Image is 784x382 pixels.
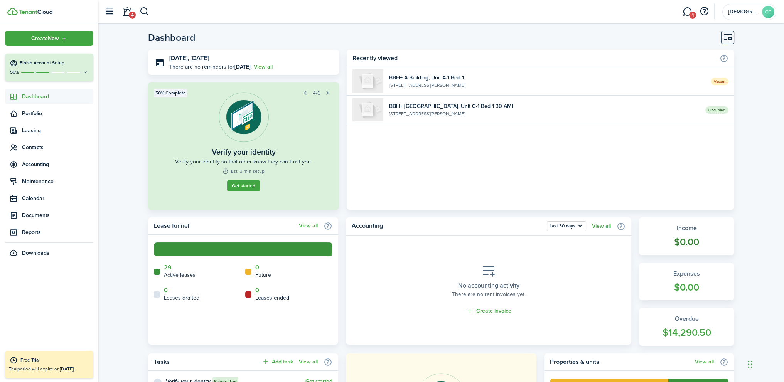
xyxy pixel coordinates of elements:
header-page-title: Dashboard [148,33,196,42]
span: Catholic Charities of Northern Nevada [728,9,759,15]
widget-step-time: Est. 3 min setup [223,168,265,175]
a: Free TrialTrialperiod will expire on[DATE]. [5,351,93,378]
a: 29 [164,264,172,271]
span: Documents [22,211,93,219]
home-widget-title: Properties & units [550,357,691,367]
a: View all [299,359,318,365]
a: View all [592,223,611,229]
widget-stats-count: $0.00 [647,280,727,295]
placeholder-title: No accounting activity [458,281,519,290]
span: 4/6 [313,89,320,97]
button: Search [140,5,149,18]
span: 50% Complete [155,89,186,96]
widget-stats-title: Expenses [647,269,727,278]
span: Accounting [22,160,93,168]
widget-step-description: Verify your identity so that other know they can trust you. [175,158,312,166]
home-widget-title: Leases ended [255,294,289,302]
avatar-text: CC [762,6,774,18]
p: 50% [10,69,19,76]
span: Downloads [22,249,49,257]
home-widget-title: Lease funnel [154,221,295,231]
span: Occupied [705,106,728,114]
a: View all [695,359,714,365]
home-widget-title: Accounting [352,221,543,231]
img: A-1 Bed 1 [352,69,383,93]
a: Reports [5,225,93,240]
b: [DATE]. [60,365,75,372]
a: View all [299,223,318,229]
span: 4 [129,12,136,19]
a: View all [254,63,273,71]
widget-stats-title: Income [647,224,727,233]
span: Leasing [22,126,93,135]
a: Messaging [680,2,695,22]
widget-stats-count: $14,290.50 [647,325,727,340]
span: 1 [689,12,696,19]
button: Open resource center [698,5,711,18]
button: Open menu [5,31,93,46]
span: Calendar [22,194,93,202]
widget-stats-count: $0.00 [647,235,727,249]
widget-step-title: Verify your identity [212,146,276,158]
iframe: Chat Widget [745,345,784,382]
home-widget-title: Active leases [164,271,196,279]
a: Notifications [120,2,134,22]
span: Create New [31,36,59,41]
button: Add task [262,357,293,366]
button: Get started [227,180,260,191]
home-widget-title: Future [255,271,271,279]
button: Customise [721,31,734,44]
button: Next step [322,88,333,98]
p: Trial [9,365,89,372]
a: 0 [255,287,259,294]
home-widget-title: Recently viewed [352,54,716,63]
a: Dashboard [5,89,93,104]
p: There are no reminders for . [169,63,252,71]
placeholder-description: There are no rent invoices yet. [452,290,526,298]
a: 0 [164,287,168,294]
div: Free Trial [20,357,89,364]
button: Last 30 days [547,221,586,231]
home-widget-title: Tasks [154,357,258,367]
span: Reports [22,228,93,236]
a: Create invoice [466,307,511,316]
b: [DATE] [234,63,251,71]
span: Portfolio [22,109,93,118]
span: Maintenance [22,177,93,185]
a: 0 [255,264,259,271]
a: Expenses$0.00 [639,263,734,301]
h4: Finish Account Setup [20,60,89,66]
span: Vacant [711,78,728,85]
img: C-1 Bed 1 30 AMI [352,98,383,121]
h3: [DATE], [DATE] [169,54,333,63]
button: Prev step [300,88,311,98]
button: Open menu [547,221,586,231]
widget-list-item-title: BBH+ A Building, Unit A-1 Bed 1 [389,74,705,82]
widget-list-item-title: BBH+ [GEOGRAPHIC_DATA], Unit C-1 Bed 1 30 AMI [389,102,700,110]
button: Finish Account Setup50% [5,54,93,81]
widget-list-item-description: [STREET_ADDRESS][PERSON_NAME] [389,110,700,117]
span: Dashboard [22,93,93,101]
span: period will expire on [17,365,75,372]
div: Drag [748,353,752,376]
button: Open sidebar [102,4,116,19]
img: TenantCloud [19,10,52,14]
widget-stats-title: Overdue [647,314,727,323]
img: Verification [219,92,269,142]
img: TenantCloud [7,8,18,15]
a: Overdue$14,290.50 [639,308,734,346]
span: Contacts [22,143,93,151]
home-widget-title: Leases drafted [164,294,199,302]
widget-list-item-description: [STREET_ADDRESS][PERSON_NAME] [389,82,705,89]
a: Income$0.00 [639,217,734,255]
